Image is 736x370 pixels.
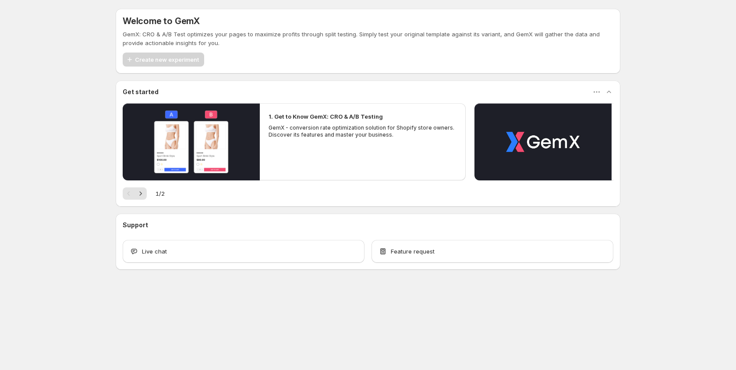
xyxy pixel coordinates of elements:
[269,124,457,138] p: GemX - conversion rate optimization solution for Shopify store owners. Discover its features and ...
[123,88,159,96] h3: Get started
[134,187,147,200] button: Next
[123,16,200,26] h5: Welcome to GemX
[474,103,612,180] button: Play video
[156,189,165,198] span: 1 / 2
[123,221,148,229] h3: Support
[269,112,383,121] h2: 1. Get to Know GemX: CRO & A/B Testing
[123,30,613,47] p: GemX: CRO & A/B Test optimizes your pages to maximize profits through split testing. Simply test ...
[123,187,147,200] nav: Pagination
[142,247,167,256] span: Live chat
[123,103,260,180] button: Play video
[391,247,435,256] span: Feature request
